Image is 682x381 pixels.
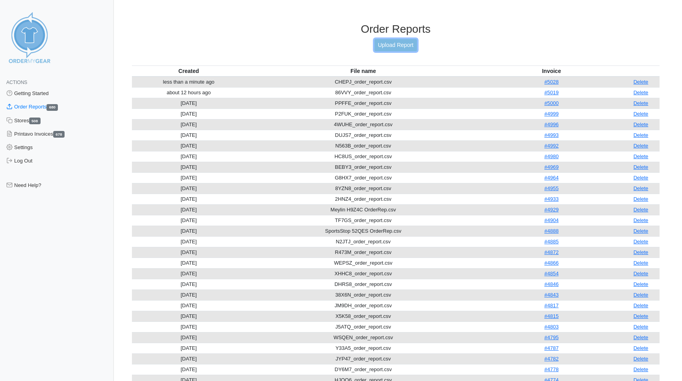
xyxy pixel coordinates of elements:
td: [DATE] [132,343,246,353]
a: #4999 [544,111,558,117]
a: Delete [634,249,649,255]
a: #4996 [544,121,558,127]
a: Delete [634,217,649,223]
td: [DATE] [132,215,246,226]
td: Y33A5_order_report.csv [246,343,481,353]
td: less than a minute ago [132,77,246,88]
a: #4980 [544,153,558,159]
td: P2FUK_order_report.csv [246,108,481,119]
td: [DATE] [132,119,246,130]
a: #4992 [544,143,558,149]
td: [DATE] [132,268,246,279]
td: [DATE] [132,98,246,108]
td: [DATE] [132,108,246,119]
a: Delete [634,292,649,298]
a: #4964 [544,175,558,181]
td: [DATE] [132,194,246,204]
td: [DATE] [132,183,246,194]
td: HC8US_order_report.csv [246,151,481,162]
td: [DATE] [132,151,246,162]
td: DY6M7_order_report.csv [246,364,481,375]
a: #5019 [544,90,558,95]
a: #4955 [544,185,558,191]
a: Delete [634,324,649,330]
td: N2JTJ_order_report.csv [246,236,481,247]
span: Actions [6,80,27,85]
td: [DATE] [132,247,246,258]
a: #4787 [544,345,558,351]
a: #4929 [544,207,558,213]
td: 2HNZ4_order_report.csv [246,194,481,204]
a: #4854 [544,271,558,276]
a: #4904 [544,217,558,223]
td: [DATE] [132,204,246,215]
td: N563B_order_report.csv [246,140,481,151]
td: SportsStop 52QES OrderRep.csv [246,226,481,236]
a: #5028 [544,79,558,85]
td: 86VVY_order_report.csv [246,87,481,98]
td: [DATE] [132,236,246,247]
td: [DATE] [132,289,246,300]
th: Created [132,65,246,77]
td: [DATE] [132,130,246,140]
td: [DATE] [132,172,246,183]
a: Delete [634,303,649,308]
a: Delete [634,175,649,181]
a: Delete [634,143,649,149]
td: [DATE] [132,321,246,332]
a: Delete [634,90,649,95]
td: WEPSZ_order_report.csv [246,258,481,268]
a: #4872 [544,249,558,255]
td: [DATE] [132,300,246,311]
a: #4782 [544,356,558,362]
h3: Order Reports [132,22,660,36]
td: DUJS7_order_report.csv [246,130,481,140]
a: Delete [634,153,649,159]
td: about 12 hours ago [132,87,246,98]
td: [DATE] [132,332,246,343]
a: Delete [634,281,649,287]
td: XHHC8_order_report.csv [246,268,481,279]
a: Delete [634,79,649,85]
a: Delete [634,196,649,202]
td: [DATE] [132,279,246,289]
td: WSQEN_order_report.csv [246,332,481,343]
td: [DATE] [132,364,246,375]
a: #4846 [544,281,558,287]
a: #4993 [544,132,558,138]
a: Delete [634,271,649,276]
td: J5ATQ_order_report.csv [246,321,481,332]
td: [DATE] [132,162,246,172]
td: PPFFE_order_report.csv [246,98,481,108]
td: [DATE] [132,226,246,236]
a: Delete [634,345,649,351]
td: Meylin H9Z4C OrderRep.csv [246,204,481,215]
a: Delete [634,334,649,340]
td: [DATE] [132,353,246,364]
span: 678 [53,131,65,138]
a: #4969 [544,164,558,170]
span: 508 [29,118,41,124]
a: Delete [634,111,649,117]
td: [DATE] [132,311,246,321]
td: DHRS8_order_report.csv [246,279,481,289]
a: Delete [634,228,649,234]
a: Upload Report [374,39,417,51]
th: Invoice [481,65,622,77]
a: #4933 [544,196,558,202]
a: Delete [634,207,649,213]
td: X5K58_order_report.csv [246,311,481,321]
a: #4778 [544,366,558,372]
td: BEBY3_order_report.csv [246,162,481,172]
a: Delete [634,313,649,319]
span: 680 [46,104,58,111]
a: #4866 [544,260,558,266]
a: #4888 [544,228,558,234]
a: Delete [634,185,649,191]
td: [DATE] [132,140,246,151]
a: Delete [634,260,649,266]
th: File name [246,65,481,77]
a: Delete [634,164,649,170]
a: Delete [634,132,649,138]
a: #4815 [544,313,558,319]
